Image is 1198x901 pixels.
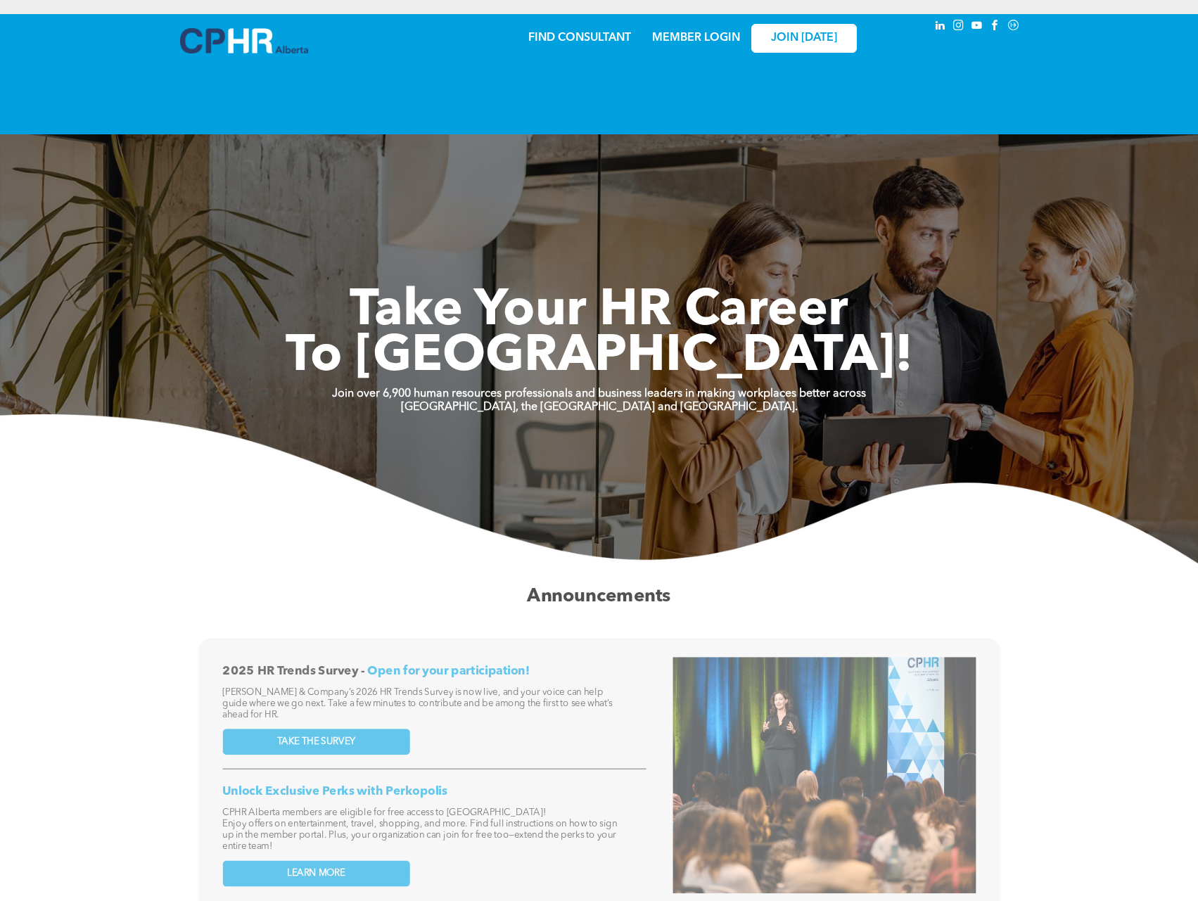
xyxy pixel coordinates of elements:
[286,332,913,383] span: To [GEOGRAPHIC_DATA]!
[652,32,740,44] a: MEMBER LOGIN
[771,32,837,45] span: JOIN [DATE]
[988,18,1003,37] a: facebook
[180,28,308,53] img: A blue and white logo for cp alberta
[287,868,345,879] span: LEARN MORE
[1006,18,1021,37] a: Social network
[222,819,617,852] span: Enjoy offers on entertainment, travel, shopping, and more. Find full instructions on how to sign ...
[222,786,447,798] span: Unlock Exclusive Perks with Perkopolis
[951,18,967,37] a: instagram
[277,736,355,748] span: TAKE THE SURVEY
[401,402,798,413] strong: [GEOGRAPHIC_DATA], the [GEOGRAPHIC_DATA] and [GEOGRAPHIC_DATA].
[350,286,848,337] span: Take Your HR Career
[527,588,670,606] span: Announcements
[933,18,948,37] a: linkedin
[332,388,866,400] strong: Join over 6,900 human resources professionals and business leaders in making workplaces better ac...
[528,32,631,44] a: FIND CONSULTANT
[751,24,857,53] a: JOIN [DATE]
[222,729,409,755] a: TAKE THE SURVEY
[222,665,365,677] span: 2025 HR Trends Survey -
[222,808,546,817] span: CPHR Alberta members are eligible for free access to [GEOGRAPHIC_DATA]!
[222,861,409,887] a: LEARN MORE
[222,688,612,720] span: [PERSON_NAME] & Company’s 2026 HR Trends Survey is now live, and your voice can help guide where ...
[367,665,529,677] span: Open for your participation!
[969,18,985,37] a: youtube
